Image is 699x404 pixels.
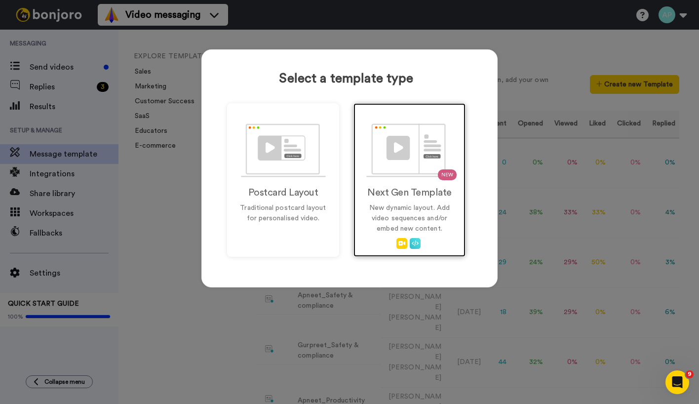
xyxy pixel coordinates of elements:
h2: Postcard Layout [237,187,329,198]
img: AddVideo.svg [396,238,407,249]
p: New dynamic layout. Add video sequences and/or embed new content. [364,203,455,234]
img: PostcardLayout.svg [241,123,326,177]
img: NextGenLayout.svg [366,123,453,177]
a: NEWNext Gen TemplateNew dynamic layout. Add video sequences and/or embed new content. [353,103,466,257]
h1: Select a template type [227,72,466,86]
span: 9 [686,370,694,378]
span: NEW [438,169,457,180]
iframe: Intercom live chat [665,370,689,394]
img: Embed.svg [410,238,421,249]
p: Traditional postcard layout for personalised video. [237,203,329,224]
a: Postcard LayoutTraditional postcard layout for personalised video. [227,103,339,257]
h2: Next Gen Template [364,187,455,198]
